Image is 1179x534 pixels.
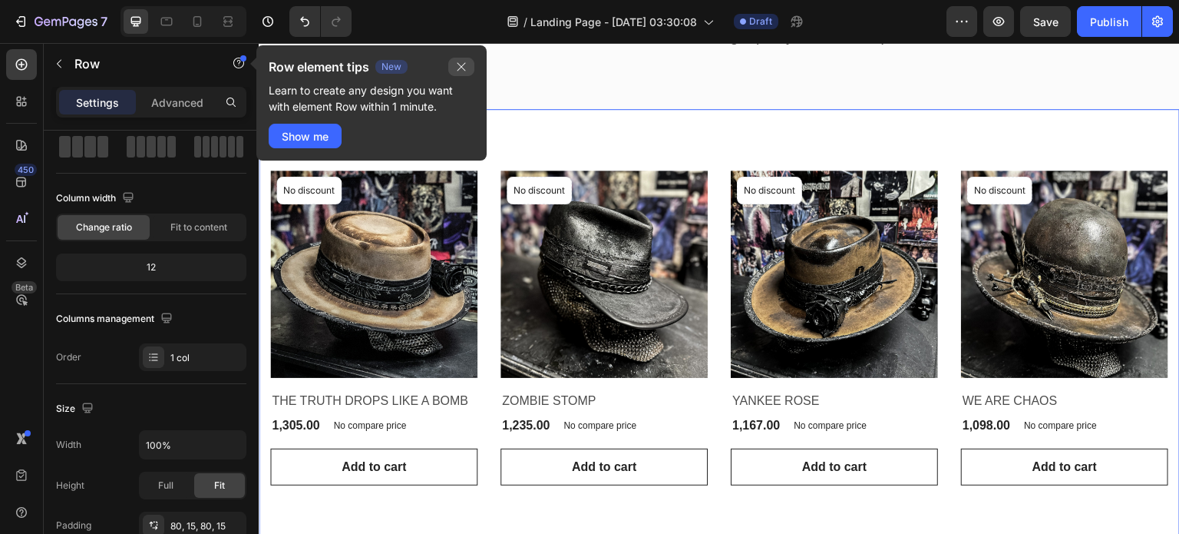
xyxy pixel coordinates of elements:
[242,406,449,443] button: Add to cart
[715,141,767,154] p: No discount
[472,128,679,335] a: YANKEE ROSE
[485,141,537,154] p: No discount
[313,415,378,433] div: Add to cart
[56,519,91,532] div: Padding
[1077,6,1141,37] button: Publish
[702,347,910,369] a: WE ARE CHAOS
[1033,15,1058,28] span: Save
[472,406,679,443] button: Add to cart
[702,128,910,335] a: WE ARE CHAOS
[56,350,81,364] div: Order
[305,378,378,387] p: No compare price
[59,257,243,278] div: 12
[56,188,137,209] div: Column width
[774,415,838,433] div: Add to cart
[535,378,608,387] p: No compare price
[76,221,132,234] span: Change ratio
[214,479,225,493] span: Fit
[1090,14,1128,30] div: Publish
[472,347,679,369] a: YANKEE ROSE
[472,372,523,393] div: 1,167.00
[289,6,352,37] div: Undo/Redo
[523,14,527,30] span: /
[56,479,84,493] div: Height
[12,281,37,294] div: Beta
[170,519,243,533] div: 80, 15, 80, 15
[15,164,37,176] div: 450
[765,378,838,387] p: No compare price
[6,6,114,37] button: 7
[170,221,227,234] span: Fit to content
[259,43,1179,534] iframe: Design area
[749,15,772,28] span: Draft
[76,95,119,111] p: Settings
[151,95,203,111] p: Advanced
[140,431,246,459] input: Auto
[56,309,176,330] div: Columns management
[543,415,608,433] div: Add to cart
[101,12,107,31] p: 7
[74,55,205,73] p: Row
[56,399,97,420] div: Size
[530,14,697,30] span: Landing Page - [DATE] 03:30:08
[1020,6,1071,37] button: Save
[158,479,173,493] span: Full
[19,45,45,58] div: Row
[170,351,243,365] div: 1 col
[702,406,910,443] button: Add to cart
[56,438,81,452] div: Width
[702,372,753,393] div: 1,098.00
